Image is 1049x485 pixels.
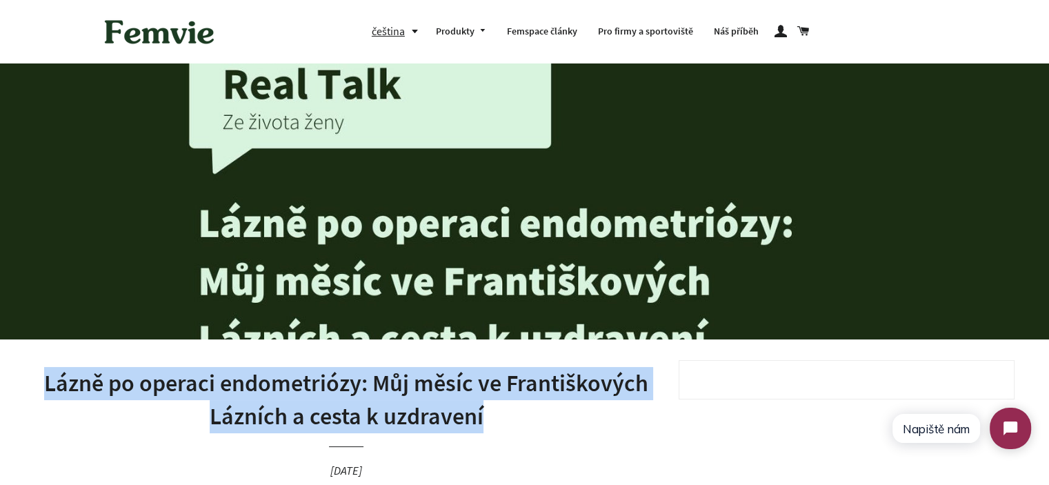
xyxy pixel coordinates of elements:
[372,22,426,41] button: čeština
[879,396,1043,461] iframe: Tidio Chat
[426,14,497,50] a: Produkty
[588,14,703,50] a: Pro firmy a sportoviště
[497,14,588,50] a: Femspace články
[34,367,658,433] h1: Lázně po operaci endometriózy: Můj měsíc ve Františkových Lázních a cesta k uzdravení
[330,463,362,478] time: [DATE]
[703,14,769,50] a: Náš příběh
[97,10,221,53] img: Femvie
